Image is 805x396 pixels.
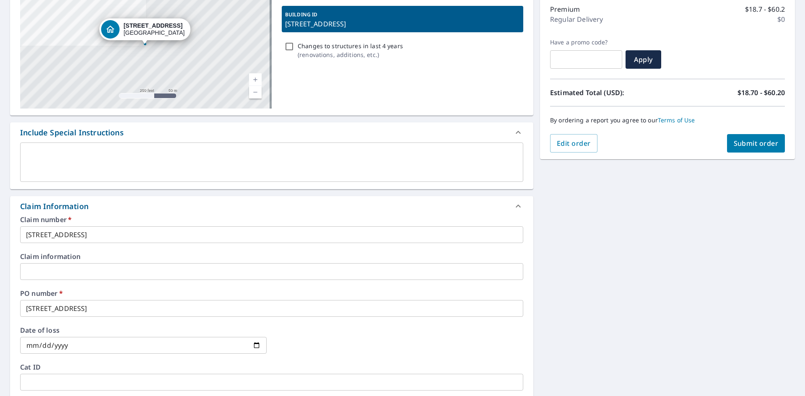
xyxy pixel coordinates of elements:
[20,290,523,297] label: PO number
[550,134,597,153] button: Edit order
[20,327,267,334] label: Date of loss
[737,88,785,98] p: $18.70 - $60.20
[124,22,185,36] div: [GEOGRAPHIC_DATA]
[10,196,533,216] div: Claim Information
[20,253,523,260] label: Claim information
[550,116,785,124] p: By ordering a report you agree to our
[557,139,591,148] span: Edit order
[550,88,667,98] p: Estimated Total (USD):
[658,116,695,124] a: Terms of Use
[298,50,403,59] p: ( renovations, additions, etc. )
[734,139,779,148] span: Submit order
[20,364,523,370] label: Cat ID
[249,73,262,86] a: Current Level 17, Zoom In
[10,122,533,142] div: Include Special Instructions
[550,4,580,14] p: Premium
[298,41,403,50] p: Changes to structures in last 4 years
[550,14,603,24] p: Regular Delivery
[777,14,785,24] p: $0
[632,55,654,64] span: Apply
[20,201,88,212] div: Claim Information
[727,134,785,153] button: Submit order
[249,86,262,98] a: Current Level 17, Zoom Out
[20,127,124,138] div: Include Special Instructions
[99,18,191,44] div: Dropped pin, building 1, Residential property, 522 Dover Pl Saint Louis, MO 63111
[124,22,183,29] strong: [STREET_ADDRESS]
[20,216,523,223] label: Claim number
[285,11,317,18] p: BUILDING ID
[550,39,622,46] label: Have a promo code?
[626,50,661,69] button: Apply
[745,4,785,14] p: $18.7 - $60.2
[285,19,520,29] p: [STREET_ADDRESS]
